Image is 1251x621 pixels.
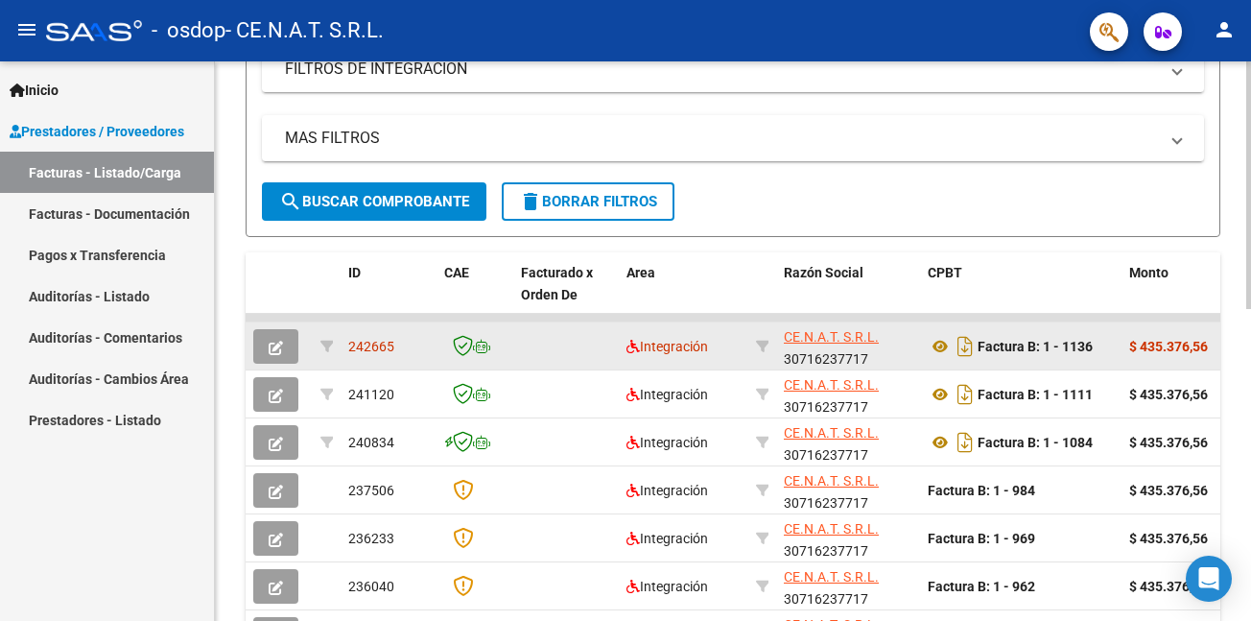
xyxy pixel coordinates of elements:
[920,252,1121,337] datatable-header-cell: CPBT
[776,252,920,337] datatable-header-cell: Razón Social
[444,265,469,280] span: CAE
[784,374,912,415] div: 30716237717
[262,46,1204,92] mat-expansion-panel-header: FILTROS DE INTEGRACION
[513,252,619,337] datatable-header-cell: Facturado x Orden De
[626,265,655,280] span: Area
[784,326,912,367] div: 30716237717
[1129,483,1208,498] strong: $ 435.376,56
[10,121,184,142] span: Prestadores / Proveedores
[279,193,469,210] span: Buscar Comprobante
[978,387,1093,402] strong: Factura B: 1 - 1111
[1129,579,1208,594] strong: $ 435.376,56
[15,18,38,41] mat-icon: menu
[341,252,437,337] datatable-header-cell: ID
[10,80,59,101] span: Inicio
[953,427,978,458] i: Descargar documento
[784,521,879,537] span: CE.N.A.T. S.R.L.
[784,422,912,463] div: 30716237717
[348,579,394,594] span: 236040
[784,569,879,585] span: CE.N.A.T. S.R.L.
[928,265,962,280] span: CPBT
[348,531,394,546] span: 236233
[784,425,879,441] span: CE.N.A.T. S.R.L.
[348,265,361,280] span: ID
[784,470,912,511] div: 30716237717
[626,387,708,402] span: Integración
[1186,556,1232,602] div: Open Intercom Messenger
[519,190,542,213] mat-icon: delete
[348,339,394,354] span: 242665
[1129,339,1208,354] strong: $ 435.376,56
[262,182,486,221] button: Buscar Comprobante
[1129,387,1208,402] strong: $ 435.376,56
[279,190,302,213] mat-icon: search
[928,531,1035,546] strong: Factura B: 1 - 969
[1213,18,1236,41] mat-icon: person
[953,379,978,410] i: Descargar documento
[626,579,708,594] span: Integración
[1129,531,1208,546] strong: $ 435.376,56
[285,59,1158,80] mat-panel-title: FILTROS DE INTEGRACION
[348,483,394,498] span: 237506
[348,387,394,402] span: 241120
[784,377,879,393] span: CE.N.A.T. S.R.L.
[784,473,879,489] span: CE.N.A.T. S.R.L.
[285,128,1158,149] mat-panel-title: MAS FILTROS
[928,579,1035,594] strong: Factura B: 1 - 962
[784,566,912,607] div: 30716237717
[521,265,593,302] span: Facturado x Orden De
[626,339,708,354] span: Integración
[626,483,708,498] span: Integración
[1121,252,1237,337] datatable-header-cell: Monto
[225,10,384,52] span: - CE.N.A.T. S.R.L.
[437,252,513,337] datatable-header-cell: CAE
[1129,435,1208,450] strong: $ 435.376,56
[262,115,1204,161] mat-expansion-panel-header: MAS FILTROS
[784,265,863,280] span: Razón Social
[784,518,912,559] div: 30716237717
[348,435,394,450] span: 240834
[978,435,1093,450] strong: Factura B: 1 - 1084
[152,10,225,52] span: - osdop
[784,329,879,345] span: CE.N.A.T. S.R.L.
[619,252,748,337] datatable-header-cell: Area
[519,193,657,210] span: Borrar Filtros
[1129,265,1168,280] span: Monto
[928,483,1035,498] strong: Factura B: 1 - 984
[626,531,708,546] span: Integración
[502,182,674,221] button: Borrar Filtros
[978,339,1093,354] strong: Factura B: 1 - 1136
[953,331,978,362] i: Descargar documento
[626,435,708,450] span: Integración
